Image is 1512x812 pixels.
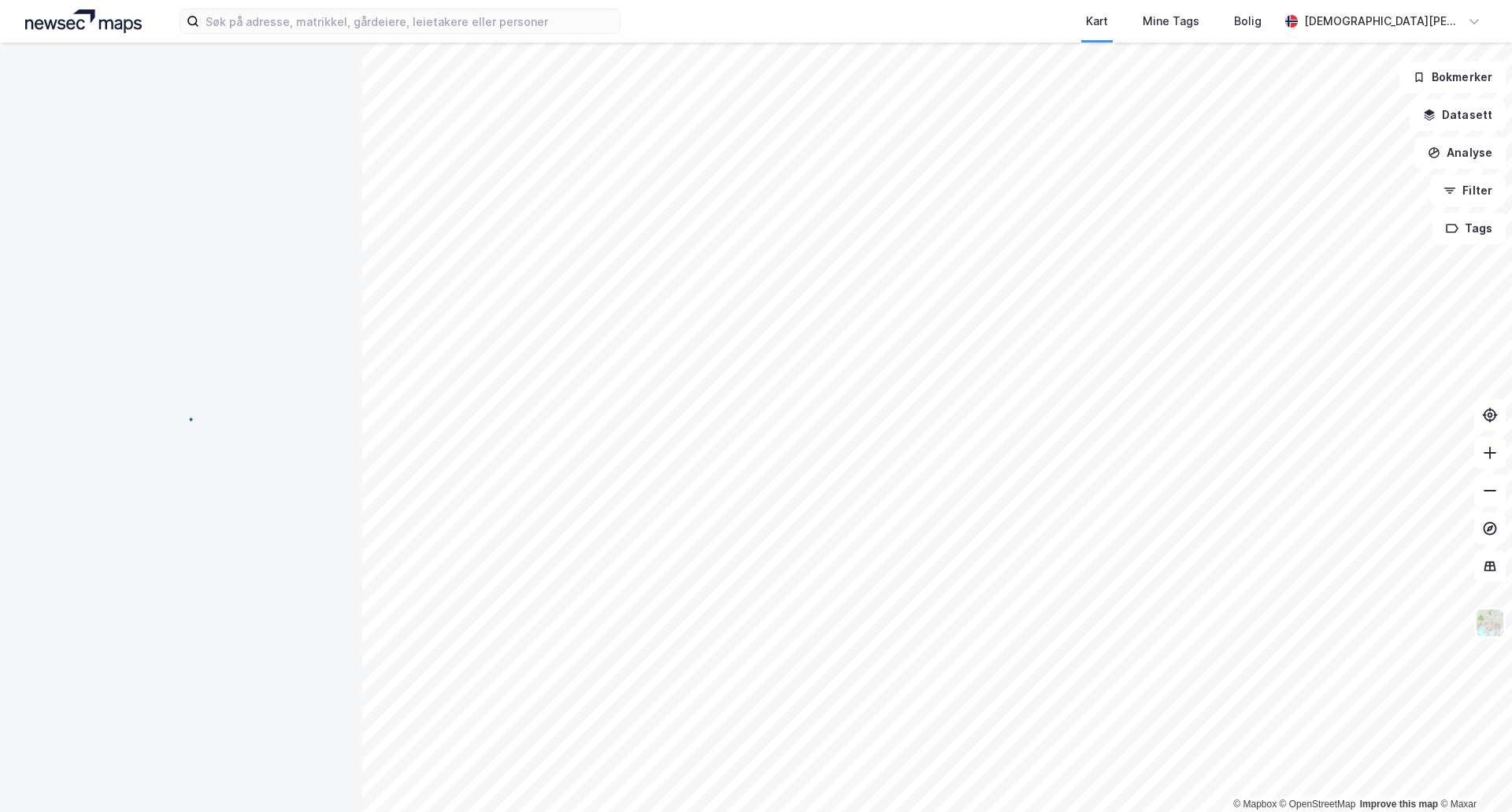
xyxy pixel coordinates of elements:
[199,9,620,33] input: Søk på adresse, matrikkel, gårdeiere, leietakere eller personer
[1233,799,1277,810] a: Mapbox
[25,9,142,33] img: logo.a4113a55bc3d86da70a041830d287a7e.svg
[1433,736,1512,812] div: Kontrollprogram for chat
[169,406,194,431] img: spinner.a6d8c91a73a9ac5275cf975e30b51cfb.svg
[1399,61,1506,93] button: Bokmerker
[1360,799,1438,810] a: Improve this map
[1475,608,1505,638] img: Z
[1414,137,1506,169] button: Analyse
[1433,736,1512,812] iframe: Chat Widget
[1143,12,1199,31] div: Mine Tags
[1304,12,1462,31] div: [DEMOGRAPHIC_DATA][PERSON_NAME]
[1430,175,1506,206] button: Filter
[1234,12,1262,31] div: Bolig
[1432,213,1506,244] button: Tags
[1086,12,1108,31] div: Kart
[1410,99,1506,131] button: Datasett
[1280,799,1356,810] a: OpenStreetMap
